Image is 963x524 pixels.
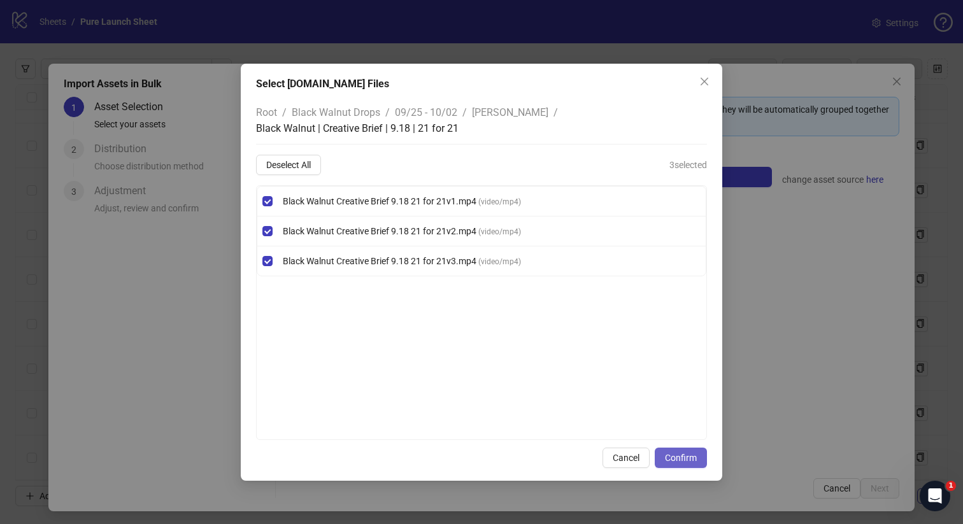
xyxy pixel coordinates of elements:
[665,453,697,463] span: Confirm
[478,257,521,266] span: ( video/mp4 )
[553,104,558,120] li: /
[603,448,650,468] button: Cancel
[292,106,380,118] span: Black Walnut Drops
[266,160,311,170] span: Deselect All
[256,155,321,175] button: Deselect All
[478,197,521,206] span: ( video/mp4 )
[283,226,478,236] span: Black Walnut Creative Brief 9.18 21 for 21v2.mp4
[920,481,950,511] iframe: Intercom live chat
[282,104,287,120] li: /
[385,104,390,120] li: /
[462,104,467,120] li: /
[694,71,715,92] button: Close
[283,256,478,266] span: Black Walnut Creative Brief 9.18 21 for 21v3.mp4
[655,448,707,468] button: Confirm
[256,106,277,118] span: Root
[283,196,478,206] span: Black Walnut Creative Brief 9.18 21 for 21v1.mp4
[395,106,457,118] span: 09/25 - 10/02
[946,481,956,491] span: 1
[472,106,548,118] span: [PERSON_NAME]
[256,76,707,92] div: Select [DOMAIN_NAME] Files
[613,453,639,463] span: Cancel
[699,76,710,87] span: close
[256,122,459,134] span: Black Walnut | Creative Brief | 9.18 | 21 for 21
[669,158,707,172] span: 3 selected
[478,227,521,236] span: ( video/mp4 )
